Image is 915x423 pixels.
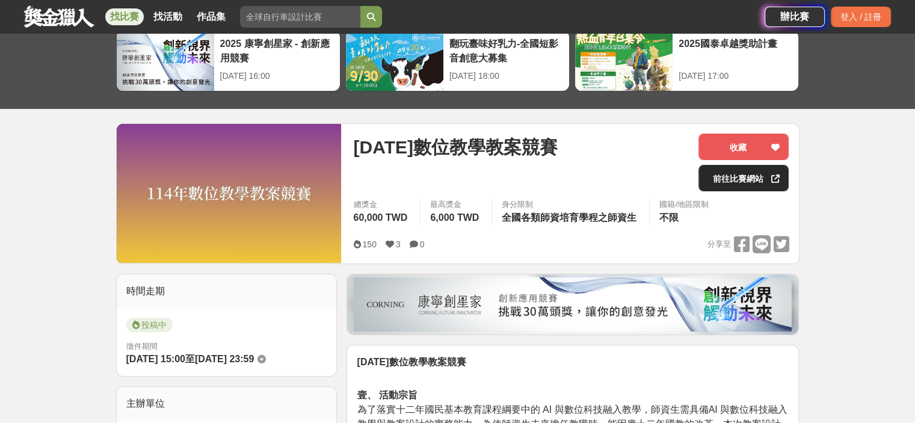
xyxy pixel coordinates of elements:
[362,239,376,249] span: 150
[679,70,792,82] div: [DATE] 17:00
[105,8,144,25] a: 找比賽
[117,274,337,308] div: 時間走期
[126,354,185,364] span: [DATE] 15:00
[449,70,563,82] div: [DATE] 18:00
[659,212,679,223] span: 不限
[220,37,334,64] div: 2025 康寧創星家 - 創新應用競賽
[126,318,173,332] span: 投稿中
[831,7,891,27] div: 登入 / 註冊
[430,199,482,211] span: 最高獎金
[353,212,407,223] span: 60,000 TWD
[765,7,825,27] a: 辦比賽
[185,354,195,364] span: 至
[420,239,425,249] span: 0
[116,30,340,91] a: 2025 康寧創星家 - 創新應用競賽[DATE] 16:00
[220,70,334,82] div: [DATE] 16:00
[659,199,709,211] div: 國籍/地區限制
[575,30,799,91] a: 2025國泰卓越獎助計畫[DATE] 17:00
[353,199,410,211] span: 總獎金
[449,37,563,64] div: 翻玩臺味好乳力-全國短影音創意大募集
[707,235,730,253] span: 分享至
[357,390,417,400] strong: 壹、 活動宗旨
[502,199,639,211] div: 身分限制
[430,212,479,223] span: 6,000 TWD
[354,277,792,332] img: be6ed63e-7b41-4cb8-917a-a53bd949b1b4.png
[698,134,789,160] button: 收藏
[149,8,187,25] a: 找活動
[502,212,636,223] span: 全國各類師資培育學程之師資生
[345,30,570,91] a: 翻玩臺味好乳力-全國短影音創意大募集[DATE] 18:00
[117,124,342,263] img: Cover Image
[240,6,360,28] input: 全球自行車設計比賽
[396,239,401,249] span: 3
[698,165,789,191] a: 前往比賽網站
[353,134,557,161] span: [DATE]數位教學教案競賽
[679,37,792,64] div: 2025國泰卓越獎助計畫
[192,8,230,25] a: 作品集
[117,387,337,421] div: 主辦單位
[357,357,466,367] strong: [DATE]數位教學教案競賽
[195,354,254,364] span: [DATE] 23:59
[126,342,158,351] span: 徵件期間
